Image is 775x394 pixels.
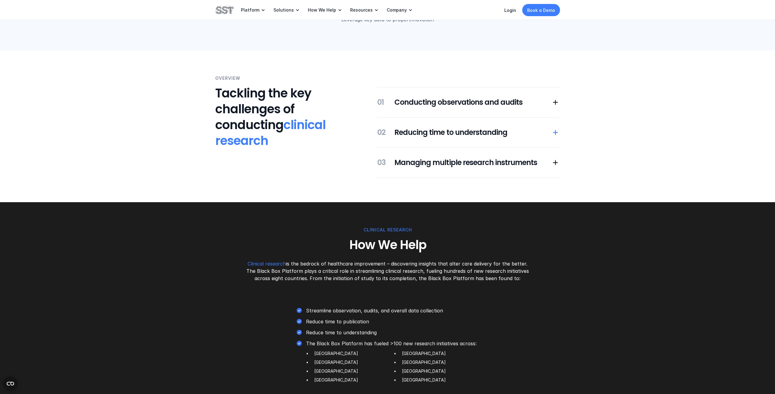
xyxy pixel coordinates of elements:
[504,8,516,13] a: Login
[215,116,328,149] span: clinical research
[377,97,387,107] h5: 01
[314,377,391,383] p: [GEOGRAPHIC_DATA]
[215,5,234,15] img: SST logo
[3,376,18,391] button: Open CMP widget
[246,260,529,282] p: is the bedrock of healthcare improvement – discovering insights that alter care delivery for the ...
[377,157,387,168] h5: 03
[363,227,412,233] p: Clinical Research
[522,4,560,16] a: Book a Demo
[394,157,551,168] h5: Managing multiple research instruments
[394,127,551,138] h5: Reducing time to understanding
[402,368,479,374] p: [GEOGRAPHIC_DATA]
[215,237,560,253] h3: How We Help
[387,7,407,13] p: Company
[306,307,479,314] p: Streamline observation, audits, and overall data collection
[350,7,373,13] p: Resources
[308,7,336,13] p: How We Help
[248,261,286,267] a: Clinical research
[314,368,391,374] p: [GEOGRAPHIC_DATA]
[215,75,240,82] p: Overview
[306,329,479,336] p: Reduce time to understanding
[402,377,479,383] p: [GEOGRAPHIC_DATA]
[377,127,387,138] h5: 02
[394,97,551,107] h5: Conducting observations and audits
[402,359,479,365] p: [GEOGRAPHIC_DATA]
[241,7,259,13] p: Platform
[314,359,391,365] p: [GEOGRAPHIC_DATA]
[314,350,391,357] p: [GEOGRAPHIC_DATA]
[306,318,479,325] p: Reduce time to publication
[306,340,479,347] p: The Black Box Platform has fueled >100 new research initiatives across:
[215,85,353,149] h3: Tackling the key challenges of conducting
[402,350,479,357] p: [GEOGRAPHIC_DATA]
[273,7,294,13] p: Solutions
[527,7,555,13] p: Book a Demo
